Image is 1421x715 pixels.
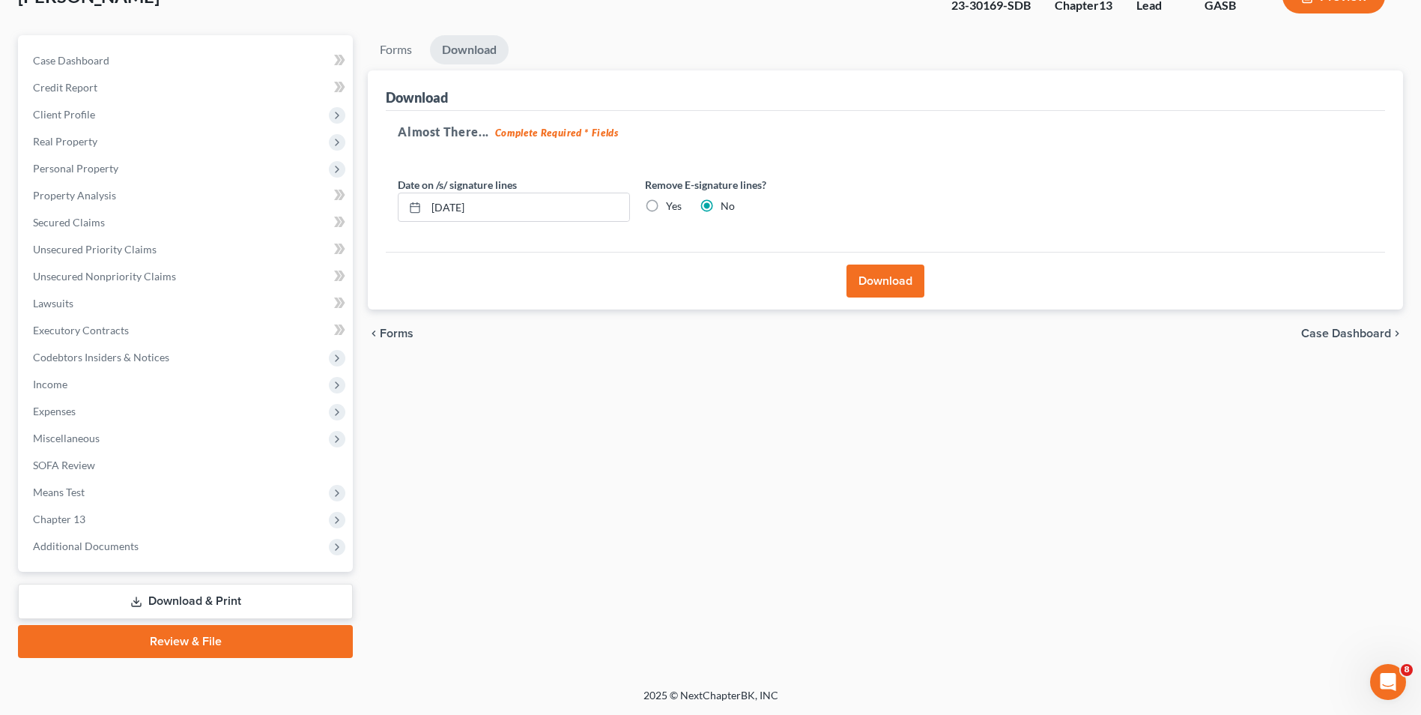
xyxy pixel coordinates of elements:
img: logo [30,34,117,47]
span: Means Test [33,486,85,498]
div: Attorney's Disclosure of Compensation [22,327,278,355]
i: chevron_right [1391,328,1403,340]
p: Hi there! [30,106,270,132]
div: Send us a messageWe typically reply in a few hours [15,176,285,233]
button: chevron_left Forms [368,328,434,340]
button: Download [846,265,924,298]
span: Secured Claims [33,216,105,229]
span: Unsecured Nonpriority Claims [33,270,176,283]
div: Download [386,88,448,106]
a: Credit Report [21,74,353,101]
h5: Almost There... [398,123,1373,141]
span: Lawsuits [33,297,73,310]
button: Search for help [22,247,278,277]
span: Property Analysis [33,189,116,202]
div: Form Preview Helper [31,360,251,376]
span: Expenses [33,405,76,417]
div: Amendments [31,388,251,404]
span: SOFA Review [33,459,95,471]
span: Chapter 13 [33,513,85,525]
div: Close [258,24,285,51]
a: Lawsuits [21,290,353,317]
span: Income [33,378,67,390]
span: Additional Documents [33,540,139,552]
img: Profile image for Lindsey [204,24,234,54]
a: Review & File [18,625,353,658]
div: We typically reply in a few hours [31,205,250,220]
span: Case Dashboard [1301,328,1391,340]
span: Home [33,505,67,516]
a: Case Dashboard chevron_right [1301,328,1403,340]
span: Personal Property [33,162,118,175]
div: Send us a message [31,189,250,205]
a: SOFA Review [21,452,353,479]
span: Executory Contracts [33,324,129,337]
a: Unsecured Nonpriority Claims [21,263,353,290]
a: Download [430,35,509,64]
a: Download & Print [18,584,353,619]
a: Unsecured Priority Claims [21,236,353,263]
span: 8 [1401,664,1413,676]
span: Messages [124,505,176,516]
label: Yes [666,199,682,214]
a: Forms [368,35,424,64]
div: Form Preview Helper [22,355,278,382]
div: Amendments [22,382,278,410]
span: Client Profile [33,108,95,121]
span: Forms [380,328,413,340]
iframe: Intercom live chat [1370,664,1406,700]
button: Messages [100,468,199,528]
label: No [721,199,735,214]
span: Unsecured Priority Claims [33,243,157,256]
span: Help [237,505,261,516]
label: Remove E-signature lines? [645,177,877,193]
img: Profile image for Sara [147,24,177,54]
a: Property Analysis [21,182,353,209]
input: MM/DD/YYYY [426,193,629,222]
i: chevron_left [368,328,380,340]
span: Real Property [33,135,97,148]
span: Codebtors Insiders & Notices [33,351,169,363]
img: Profile image for Emma [175,24,205,54]
div: 2025 © NextChapterBK, INC [284,688,1138,715]
span: Search for help [31,255,121,271]
strong: Complete Required * Fields [495,127,619,139]
a: Executory Contracts [21,317,353,344]
div: Statement of Financial Affairs - Payments Made in the Last 90 days [31,289,251,321]
span: Case Dashboard [33,54,109,67]
span: Credit Report [33,81,97,94]
a: Secured Claims [21,209,353,236]
button: Help [200,468,300,528]
div: Statement of Financial Affairs - Payments Made in the Last 90 days [22,283,278,327]
span: Miscellaneous [33,432,100,444]
div: Attorney's Disclosure of Compensation [31,333,251,349]
label: Date on /s/ signature lines [398,177,517,193]
p: How can we help? [30,132,270,157]
a: Case Dashboard [21,47,353,74]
